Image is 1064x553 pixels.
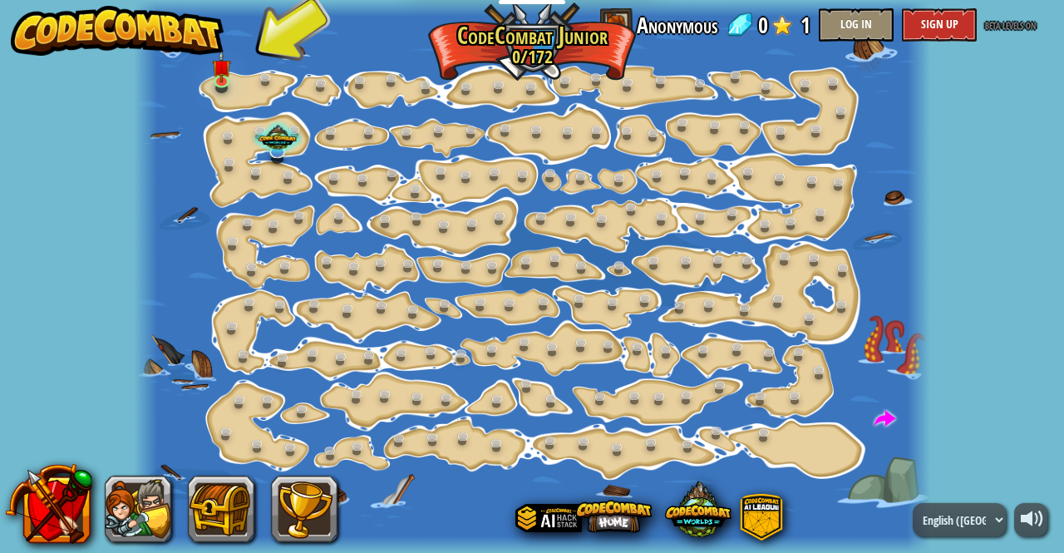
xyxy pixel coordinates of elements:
img: level-banner-unstarted.png [212,51,230,82]
span: 0 [758,8,768,42]
span: 1 [800,8,810,42]
button: Log In [819,8,894,42]
select: Languages [913,503,1006,536]
span: Anonymous [637,8,717,42]
button: Sign Up [902,8,977,42]
button: Adjust volume [1014,503,1047,536]
img: CodeCombat - Learn how to code by playing a game [11,6,224,56]
span: beta levels on [985,17,1036,32]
